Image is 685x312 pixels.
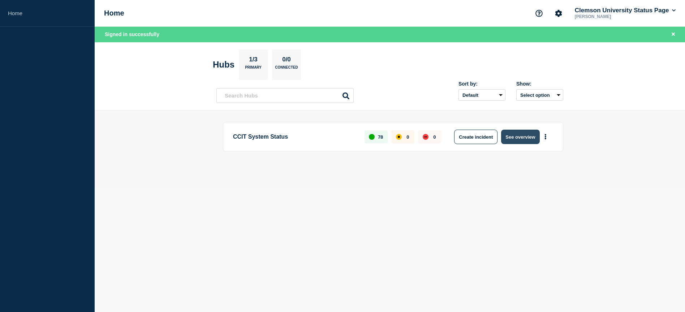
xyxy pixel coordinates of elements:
[501,130,539,144] button: See overview
[378,134,383,140] p: 78
[516,81,563,87] div: Show:
[275,65,298,73] p: Connected
[280,56,294,65] p: 0/0
[369,134,375,140] div: up
[541,130,550,144] button: More actions
[246,56,260,65] p: 1/3
[458,81,505,87] div: Sort by:
[105,31,159,37] span: Signed in successfully
[551,6,566,21] button: Account settings
[406,134,409,140] p: 0
[433,134,436,140] p: 0
[233,130,356,144] p: CCIT System Status
[531,6,547,21] button: Support
[396,134,402,140] div: affected
[573,14,649,19] p: [PERSON_NAME]
[104,9,124,17] h1: Home
[216,88,354,103] input: Search Hubs
[516,89,563,101] button: Select option
[669,30,678,39] button: Close banner
[245,65,262,73] p: Primary
[573,7,677,14] button: Clemson University Status Page
[458,89,505,101] select: Sort by
[423,134,428,140] div: down
[454,130,497,144] button: Create incident
[213,60,234,70] h2: Hubs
